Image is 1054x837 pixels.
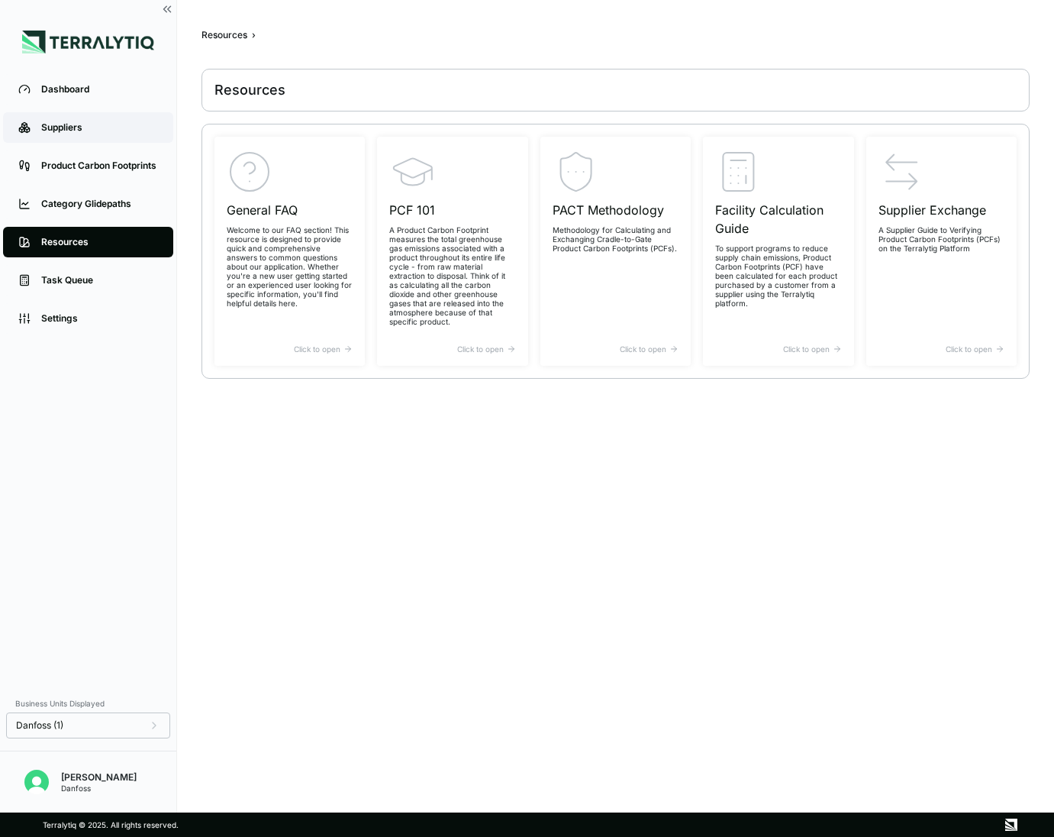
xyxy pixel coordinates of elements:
h3: Facility Calculation Guide [715,201,841,238]
div: Click to open [227,344,353,354]
p: Methodology for Calculating and Exchanging Cradle-to-Gate Product Carbon Footprints (PCFs). [553,225,678,253]
p: Welcome to our FAQ section! This resource is designed to provide quick and comprehensive answers ... [227,225,353,308]
h3: PCF 101 [389,201,515,219]
div: Click to open [715,344,841,354]
div: Suppliers [41,121,158,134]
h3: PACT Methodology [553,201,678,219]
div: Click to open [389,344,515,354]
div: Click to open [553,344,678,354]
div: Danfoss [61,784,137,793]
a: PACT MethodologyMethodology for Calculating and Exchanging Cradle-to-Gate Product Carbon Footprin... [540,137,691,366]
div: Resources [41,236,158,248]
p: A Supplier Guide to Verifying Product Carbon Footprints (PCFs) on the Terralytig Platform [878,225,1004,253]
a: General FAQWelcome to our FAQ section! This resource is designed to provide quick and comprehensi... [214,137,365,366]
div: Click to open [878,344,1004,354]
div: Category Glidepaths [41,198,158,210]
div: Business Units Displayed [6,694,170,713]
div: [PERSON_NAME] [61,771,137,784]
img: Logo [22,31,154,53]
div: Dashboard [41,83,158,95]
a: Facility Calculation GuideTo support programs to reduce supply chain emissions, Product Carbon Fo... [703,137,853,366]
a: Supplier ExchangeA Supplier Guide to Verifying Product Carbon Footprints (PCFs) on the Terralytig... [866,137,1017,366]
span: › [252,29,256,41]
div: Settings [41,312,158,325]
div: Product Carbon Footprints [41,160,158,172]
a: PCF 101A Product Carbon Footprint measures the total greenhouse gas emissions associated with a p... [377,137,527,366]
button: Open user button [18,764,55,800]
h3: General FAQ [227,201,353,219]
img: Stefania Gallo [24,770,49,794]
h3: Supplier Exchange [878,201,1004,219]
p: A Product Carbon Footprint measures the total greenhouse gas emissions associated with a product ... [389,225,515,326]
span: Danfoss (1) [16,719,63,732]
div: Resources [214,81,285,99]
div: Resources [201,29,247,41]
div: Task Queue [41,274,158,286]
p: To support programs to reduce supply chain emissions, Product Carbon Footprints (PCF) have been c... [715,244,841,308]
